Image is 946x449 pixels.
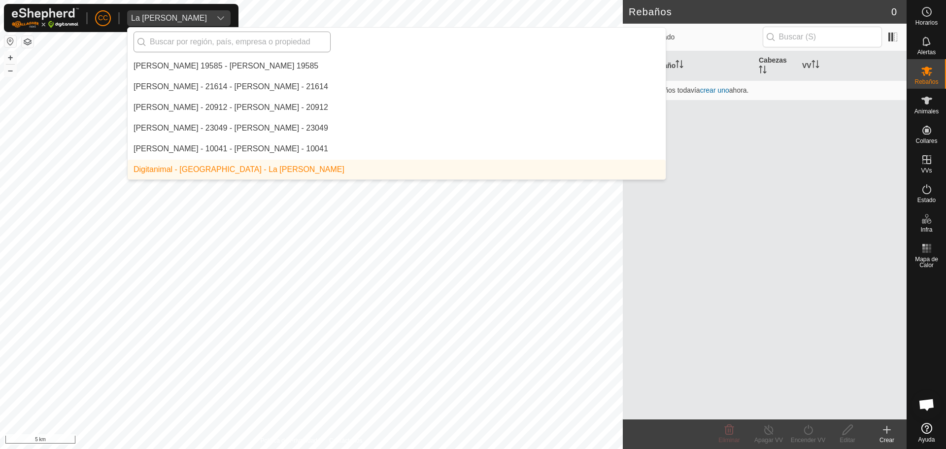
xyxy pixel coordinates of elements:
[828,436,867,445] div: Editar
[134,32,331,52] input: Buscar por región, país, empresa o propiedad
[134,60,318,72] div: [PERSON_NAME] 19585 - [PERSON_NAME] 19585
[134,143,328,155] div: [PERSON_NAME] - 10041 - [PERSON_NAME] - 10041
[763,27,882,47] input: Buscar (S)
[811,62,819,69] p-sorticon: Activar para ordenar
[646,51,755,81] th: Rebaño
[912,390,942,419] div: Open chat
[329,436,362,445] a: Contáctenos
[915,20,938,26] span: Horarios
[128,56,666,76] li: Diego Aparicio Merino 19585
[914,79,938,85] span: Rebaños
[128,98,666,117] li: Diego Ipas Susin - 20912
[12,8,79,28] img: Logo Gallagher
[917,49,936,55] span: Alertas
[676,62,683,69] p-sorticon: Activar para ordenar
[629,6,891,18] h2: Rebaños
[127,10,211,26] span: La Blaqueria
[798,51,907,81] th: VV
[128,139,666,159] li: DIEGO MANUEL FERNANDEZ ALVAREZ - 10041
[128,77,666,97] li: Diego Hoyos Ruiz - 21614
[914,108,939,114] span: Animales
[131,14,207,22] div: La [PERSON_NAME]
[867,436,907,445] div: Crear
[749,436,788,445] div: Apagar VV
[98,13,108,23] span: CC
[910,256,944,268] span: Mapa de Calor
[918,437,935,443] span: Ayuda
[759,67,767,75] p-sorticon: Activar para ordenar
[920,227,932,233] span: Infra
[134,164,344,175] div: Digitanimal - [GEOGRAPHIC_DATA] - La [PERSON_NAME]
[718,437,740,444] span: Eliminar
[891,4,897,19] span: 0
[261,436,317,445] a: Política de Privacidad
[915,138,937,144] span: Collares
[134,102,328,113] div: [PERSON_NAME] - 20912 - [PERSON_NAME] - 20912
[4,35,16,47] button: Restablecer Mapa
[4,65,16,76] button: –
[921,168,932,173] span: VVs
[629,32,763,42] span: 0 seleccionado
[211,10,231,26] div: dropdown trigger
[917,197,936,203] span: Estado
[907,419,946,447] a: Ayuda
[788,436,828,445] div: Encender VV
[134,81,328,93] div: [PERSON_NAME] - 21614 - [PERSON_NAME] - 21614
[700,86,729,94] a: crear uno
[755,51,798,81] th: Cabezas
[128,160,666,179] li: La Blaqueria
[4,52,16,64] button: +
[623,80,907,100] td: No hay rebaños todavía ahora.
[128,118,666,138] li: Diego Izquierdo Jorge - 23049
[134,122,328,134] div: [PERSON_NAME] - 23049 - [PERSON_NAME] - 23049
[22,36,34,48] button: Capas del Mapa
